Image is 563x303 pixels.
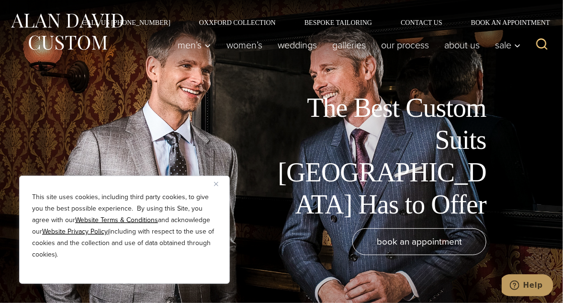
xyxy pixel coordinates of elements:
a: Women’s [219,35,270,55]
button: Men’s sub menu toggle [170,35,219,55]
a: Website Privacy Policy [42,226,108,236]
img: Close [214,182,218,186]
h1: The Best Custom Suits [GEOGRAPHIC_DATA] Has to Offer [271,92,486,221]
a: Bespoke Tailoring [290,19,386,26]
iframe: Opens a widget where you can chat to one of our agents [502,274,553,298]
a: Our Process [373,35,437,55]
button: View Search Form [530,34,553,56]
img: Alan David Custom [10,11,124,53]
p: This site uses cookies, including third party cookies, to give you the best possible experience. ... [32,191,217,260]
a: Contact Us [386,19,457,26]
nav: Primary Navigation [170,35,526,55]
a: Website Terms & Conditions [75,215,158,225]
button: Sale sub menu toggle [487,35,526,55]
a: About Us [437,35,487,55]
a: weddings [270,35,325,55]
a: Call Us [PHONE_NUMBER] [68,19,185,26]
span: book an appointment [377,235,462,248]
a: Oxxford Collection [185,19,290,26]
a: Book an Appointment [457,19,553,26]
button: Close [214,178,225,190]
a: book an appointment [352,228,486,255]
nav: Secondary Navigation [68,19,553,26]
a: Galleries [325,35,373,55]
